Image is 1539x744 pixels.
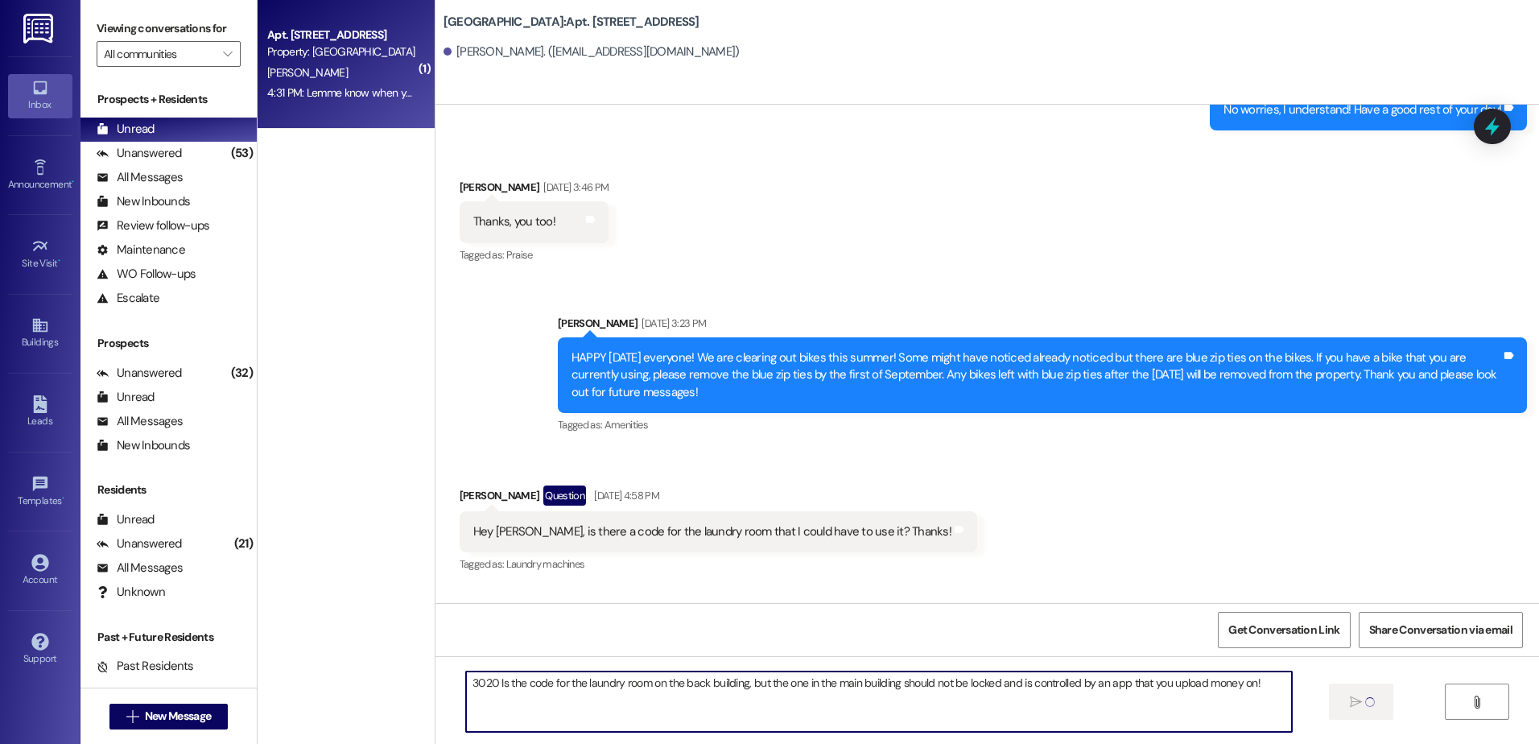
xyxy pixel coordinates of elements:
div: HAPPY [DATE] everyone! We are clearing out bikes this summer! Some might have noticed already not... [571,349,1501,401]
div: Tagged as: [460,552,977,576]
div: Tagged as: [558,413,1527,436]
div: Prospects [80,335,257,352]
div: New Inbounds [97,193,190,210]
span: Praise [506,248,533,262]
div: [DATE] 4:58 PM [590,487,659,504]
div: Tagged as: [460,243,609,267]
div: Hey [PERSON_NAME], is there a code for the laundry room that I could have to use it? Thanks! [473,523,951,540]
input: All communities [104,41,215,67]
div: Unanswered [97,535,182,552]
div: Unanswered [97,365,182,382]
a: Support [8,628,72,672]
div: Residents [80,482,257,498]
span: • [72,176,74,188]
span: Share Conversation via email [1369,622,1512,639]
div: All Messages [97,560,183,577]
div: (53) [227,141,257,166]
div: Escalate [97,290,159,307]
div: Review follow-ups [97,217,209,234]
div: [PERSON_NAME] [460,486,977,511]
a: Templates • [8,470,72,514]
i:  [1350,696,1362,709]
button: Get Conversation Link [1218,612,1350,648]
div: Prospects + Residents [80,91,257,108]
button: Share Conversation via email [1359,612,1523,648]
span: New Message [145,708,211,725]
div: Thanks, you too! [473,213,555,230]
div: Unread [97,511,155,528]
textarea: 3020 Is the code for the laundry room on the back building, but the one in the main building shou... [466,672,1292,732]
div: WO Follow-ups [97,266,196,283]
div: Question [543,486,586,506]
div: [DATE] 3:46 PM [539,179,609,196]
div: Unread [97,121,155,138]
a: Account [8,549,72,593]
a: Leads [8,391,72,434]
div: (21) [230,531,257,556]
span: • [62,493,64,504]
span: Get Conversation Link [1228,622,1339,639]
div: No worries, I understand! Have a good rest of your day! [1223,101,1501,118]
span: Laundry machines [506,557,585,571]
div: All Messages [97,169,183,186]
div: [PERSON_NAME] [460,179,609,201]
label: Viewing conversations for [97,16,241,41]
a: Inbox [8,74,72,118]
button: New Message [109,704,229,730]
i:  [223,48,232,60]
span: • [58,255,60,267]
div: All Messages [97,413,183,430]
div: Past + Future Residents [80,629,257,646]
a: Site Visit • [8,233,72,276]
div: Unknown [97,584,165,601]
div: Unread [97,389,155,406]
a: Buildings [8,312,72,355]
i:  [126,710,138,723]
div: Property: [GEOGRAPHIC_DATA] [267,43,416,60]
img: ResiDesk Logo [23,14,56,43]
b: [GEOGRAPHIC_DATA]: Apt. [STREET_ADDRESS] [444,14,699,31]
div: [PERSON_NAME]. ([EMAIL_ADDRESS][DOMAIN_NAME]) [444,43,740,60]
div: [DATE] 3:23 PM [637,315,706,332]
div: [PERSON_NAME] [558,315,1527,337]
div: (32) [227,361,257,386]
i:  [1471,696,1483,709]
span: [PERSON_NAME] [267,65,348,80]
div: 4:31 PM: Lemme know when you can, thank you. [267,85,489,100]
div: Past Residents [97,658,194,675]
div: Unanswered [97,145,182,162]
span: Amenities [604,418,648,432]
div: New Inbounds [97,437,190,454]
div: Maintenance [97,242,185,258]
div: Apt. [STREET_ADDRESS] [267,27,416,43]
